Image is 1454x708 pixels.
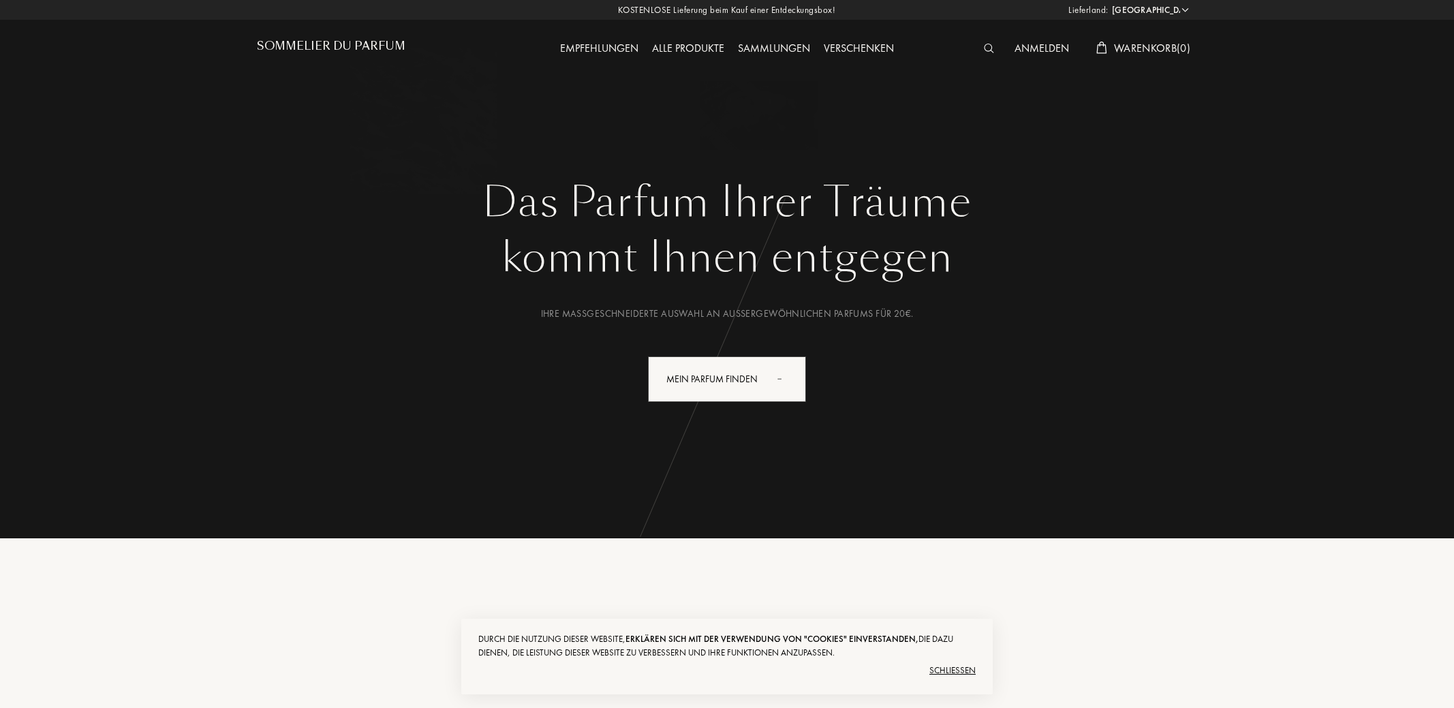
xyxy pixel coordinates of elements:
[257,40,405,58] a: Sommelier du Parfum
[1114,41,1190,55] span: Warenkorb ( 0 )
[731,41,817,55] a: Sammlungen
[984,44,994,53] img: search_icn_white.svg
[645,40,731,58] div: Alle Produkte
[645,41,731,55] a: Alle Produkte
[1008,40,1076,58] div: Anmelden
[257,40,405,52] h1: Sommelier du Parfum
[1096,42,1107,54] img: cart_white.svg
[817,40,901,58] div: Verschenken
[648,356,806,402] div: Mein Parfum finden
[478,660,976,681] div: Schließen
[267,227,1187,288] div: kommt Ihnen entgegen
[638,356,816,402] a: Mein Parfum findenanimation
[267,178,1187,227] h1: Das Parfum Ihrer Träume
[553,41,645,55] a: Empfehlungen
[773,365,800,392] div: animation
[1008,41,1076,55] a: Anmelden
[478,632,976,660] div: Durch die Nutzung dieser Website, die dazu dienen, die Leistung dieser Website zu verbessern und ...
[625,633,918,645] span: erklären sich mit der Verwendung von "Cookies" einverstanden,
[731,40,817,58] div: Sammlungen
[267,307,1187,321] div: Ihre maßgeschneiderte Auswahl an außergewöhnlichen Parfums für 20€.
[553,40,645,58] div: Empfehlungen
[1068,3,1109,17] span: Lieferland:
[817,41,901,55] a: Verschenken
